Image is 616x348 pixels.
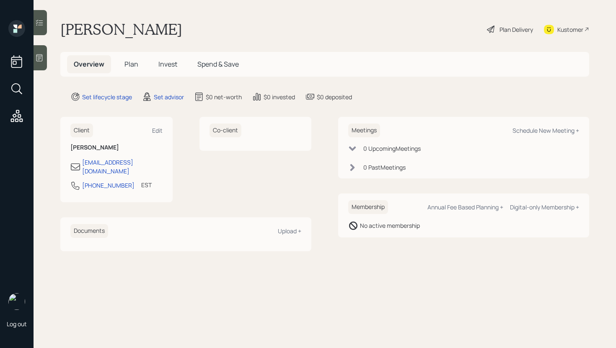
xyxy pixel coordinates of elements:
[152,126,163,134] div: Edit
[317,93,352,101] div: $0 deposited
[510,203,579,211] div: Digital-only Membership +
[348,200,388,214] h6: Membership
[124,59,138,69] span: Plan
[8,293,25,310] img: retirable_logo.png
[60,20,182,39] h1: [PERSON_NAME]
[348,124,380,137] h6: Meetings
[158,59,177,69] span: Invest
[70,224,108,238] h6: Documents
[197,59,239,69] span: Spend & Save
[360,221,420,230] div: No active membership
[363,144,421,153] div: 0 Upcoming Meeting s
[154,93,184,101] div: Set advisor
[74,59,104,69] span: Overview
[70,124,93,137] h6: Client
[141,180,152,189] div: EST
[70,144,163,151] h6: [PERSON_NAME]
[210,124,241,137] h6: Co-client
[278,227,301,235] div: Upload +
[557,25,583,34] div: Kustomer
[206,93,242,101] div: $0 net-worth
[427,203,503,211] div: Annual Fee Based Planning +
[363,163,406,172] div: 0 Past Meeting s
[7,320,27,328] div: Log out
[500,25,533,34] div: Plan Delivery
[82,93,132,101] div: Set lifecycle stage
[82,181,135,190] div: [PHONE_NUMBER]
[512,126,579,134] div: Schedule New Meeting +
[264,93,295,101] div: $0 invested
[82,158,163,175] div: [EMAIL_ADDRESS][DOMAIN_NAME]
